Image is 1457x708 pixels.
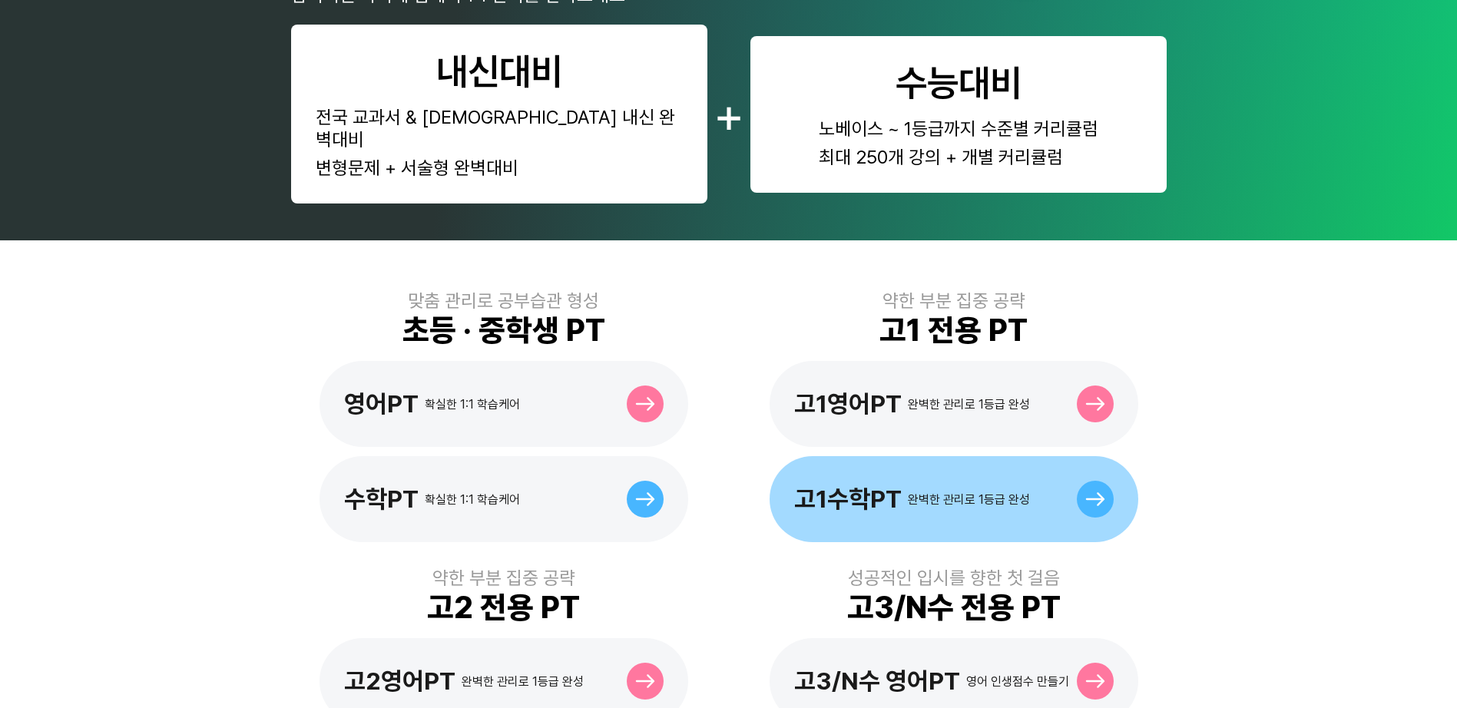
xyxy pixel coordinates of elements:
div: 내신대비 [436,49,562,94]
div: 고1수학PT [794,485,902,514]
div: 완벽한 관리로 1등급 완성 [462,674,584,689]
div: 확실한 1:1 학습케어 [425,492,520,507]
div: 수능대비 [896,61,1022,105]
div: 초등 · 중학생 PT [402,312,605,349]
div: 확실한 1:1 학습케어 [425,397,520,412]
div: 고3/N수 전용 PT [847,589,1061,626]
div: 전국 교과서 & [DEMOGRAPHIC_DATA] 내신 완벽대비 [316,106,683,151]
div: 수학PT [344,485,419,514]
div: 고2 전용 PT [427,589,580,626]
div: 성공적인 입시를 향한 첫 걸음 [848,567,1060,589]
div: 최대 250개 강의 + 개별 커리큘럼 [819,146,1098,168]
div: 고1영어PT [794,389,902,419]
div: 영어 인생점수 만들기 [966,674,1069,689]
div: 고3/N수 영어PT [794,667,960,696]
div: 변형문제 + 서술형 완벽대비 [316,157,683,179]
div: 맞춤 관리로 공부습관 형성 [408,289,599,312]
div: 영어PT [344,389,419,419]
div: + [714,85,744,144]
div: 약한 부분 집중 공략 [882,289,1025,312]
div: 완벽한 관리로 1등급 완성 [908,492,1030,507]
div: 고1 전용 PT [879,312,1028,349]
div: 약한 부분 집중 공략 [432,567,575,589]
div: 완벽한 관리로 1등급 완성 [908,397,1030,412]
div: 노베이스 ~ 1등급까지 수준별 커리큘럼 [819,117,1098,140]
div: 고2영어PT [344,667,455,696]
